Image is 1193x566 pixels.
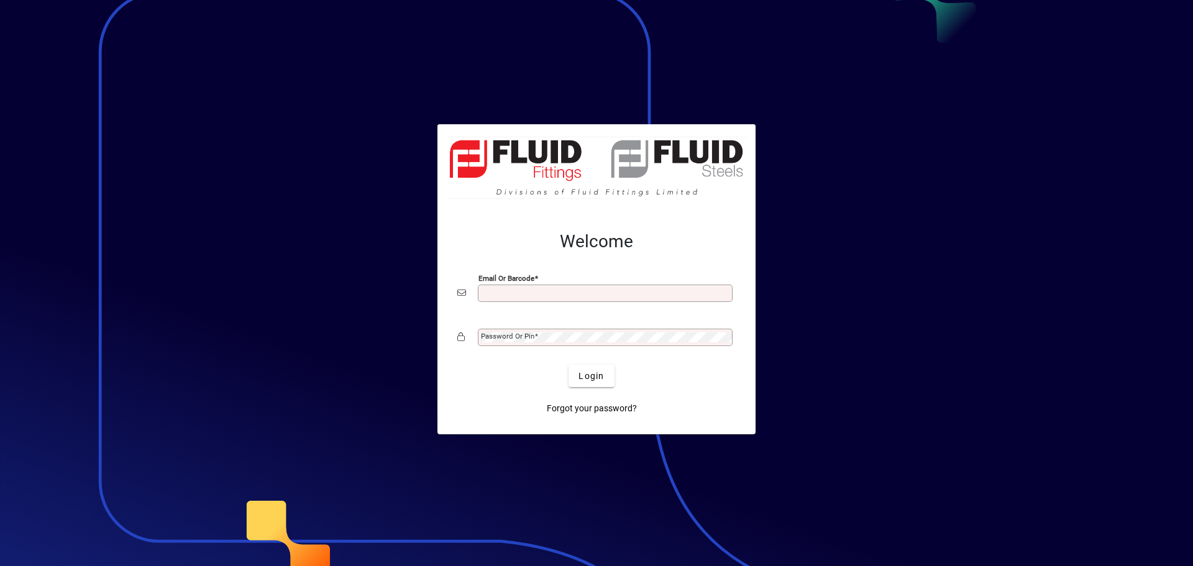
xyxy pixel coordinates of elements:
a: Forgot your password? [542,397,642,419]
mat-label: Email or Barcode [478,274,534,283]
h2: Welcome [457,231,736,252]
button: Login [569,365,614,387]
mat-label: Password or Pin [481,332,534,340]
span: Forgot your password? [547,402,637,415]
span: Login [578,370,604,383]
